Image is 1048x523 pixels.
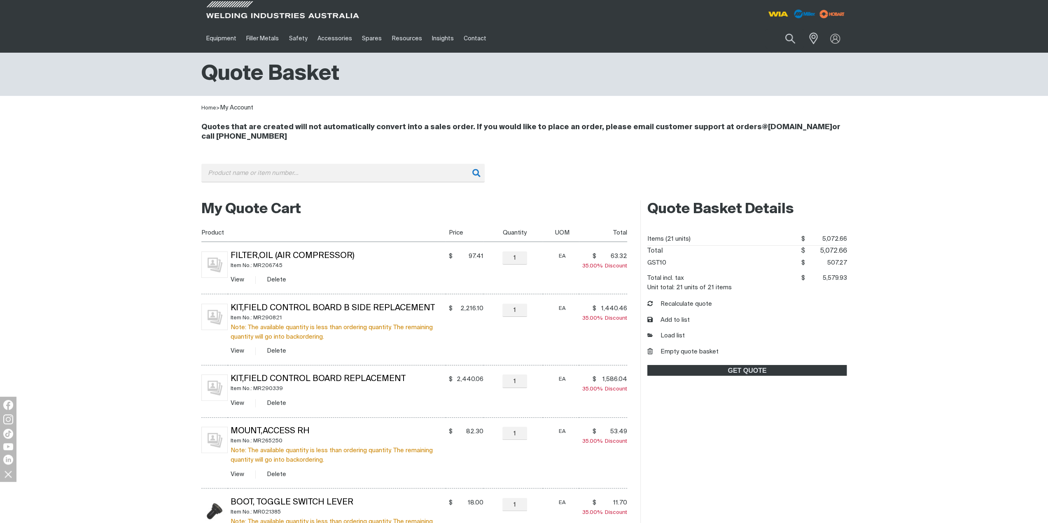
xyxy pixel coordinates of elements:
[448,252,452,260] span: $
[579,223,628,242] th: Total
[231,348,244,354] a: View Kit,Field Control Board B Side Replacement
[267,275,286,284] button: Delete Filter,Oil (Air Compressor)
[231,384,446,393] div: Item No.: MR290339
[805,272,847,284] span: 5,579.93
[592,428,596,436] span: $
[582,263,605,269] span: 35.00%
[455,499,483,507] span: 18.00
[387,24,427,53] a: Resources
[448,499,452,507] span: $
[455,305,483,313] span: 2,216.10
[231,304,435,312] a: Kit,Field Control Board B Side Replacement
[647,331,685,341] a: Load list
[201,61,339,88] h1: Quote Basket
[220,105,253,111] a: My Account
[647,233,691,245] dt: Items (21 units)
[543,223,579,242] th: UOM
[592,252,596,260] span: $
[231,498,353,507] a: Boot, Toggle Switch Lever
[648,365,846,376] span: GET QUOTE
[3,429,13,439] img: TikTok
[267,398,286,408] button: Delete Kit,Field Control Board Replacement
[582,439,605,444] span: 35.00%
[455,375,483,384] span: 2,440.06
[801,248,805,254] span: $
[231,427,310,435] a: Mount,ACcess Rh
[455,428,483,436] span: 82.30
[201,123,847,142] h4: Quotes that are created will not automatically convert into a sales order. If you would like to p...
[647,365,847,376] a: GET QUOTE
[817,8,847,20] a: miller
[598,428,627,436] span: 53.49
[647,347,719,357] button: Empty quote basket
[448,305,452,313] span: $
[598,305,627,313] span: 1,440.46
[647,246,663,257] dt: Total
[231,277,244,283] a: View Filter,Oil (Air Compressor)
[231,375,406,383] a: Kit,Field Control Board Replacement
[201,374,228,401] img: No image for this product
[446,223,483,242] th: Price
[231,323,446,342] div: Note: The available quantity is less than ordering quantity. The remaining quantity will go into ...
[455,252,483,260] span: 97.41
[582,263,627,269] span: Discount
[231,261,446,270] div: Item No.: MR206745
[357,24,387,53] a: Spares
[801,275,805,281] span: $
[201,223,446,242] th: Product
[201,304,228,330] img: No image for this product
[313,24,357,53] a: Accessories
[776,29,804,48] button: Search products
[592,305,596,313] span: $
[231,313,446,323] div: Item No.: MR290821
[201,24,241,53] a: Equipment
[448,428,452,436] span: $
[546,498,579,507] div: EA
[3,443,13,450] img: YouTube
[231,252,355,260] a: Filter,Oil (Air Compressor)
[598,375,627,384] span: 1,586.04
[801,236,805,242] span: $
[598,499,627,507] span: 11.70
[766,29,804,48] input: Product name or item number...
[805,233,847,245] span: 5,072.66
[546,427,579,436] div: EA
[592,375,596,384] span: $
[201,251,228,278] img: No image for this product
[582,439,627,444] span: Discount
[582,510,605,515] span: 35.00%
[647,257,666,269] dt: GST10
[201,164,485,182] input: Product name or item number...
[284,24,312,53] a: Safety
[801,260,805,266] span: $
[647,284,732,291] dt: Unit total: 21 units of 21 items
[231,400,244,406] a: View Kit,Field Control Board Replacement
[267,470,286,479] button: Delete Mount,ACcess Rh
[582,386,605,392] span: 35.00%
[483,223,543,242] th: Quantity
[582,316,627,321] span: Discount
[231,471,244,477] a: View Mount,ACcess Rh
[231,446,446,465] div: Note: The available quantity is less than ordering quantity. The remaining quantity will go into ...
[1,467,15,481] img: hide socials
[427,24,459,53] a: Insights
[582,316,605,321] span: 35.00%
[647,200,847,218] h2: Quote Basket Details
[805,257,847,269] span: 507.27
[201,427,228,453] img: No image for this product
[3,455,13,465] img: LinkedIn
[805,246,847,257] span: 5,072.66
[546,251,579,261] div: EA
[647,300,712,309] button: Recalculate quote
[582,510,627,515] span: Discount
[546,374,579,384] div: EA
[448,375,452,384] span: $
[582,386,627,392] span: Discount
[3,400,13,410] img: Facebook
[3,414,13,424] img: Instagram
[762,123,832,131] a: @[DOMAIN_NAME]
[592,499,596,507] span: $
[459,24,491,53] a: Contact
[201,24,686,53] nav: Main
[216,105,220,111] span: >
